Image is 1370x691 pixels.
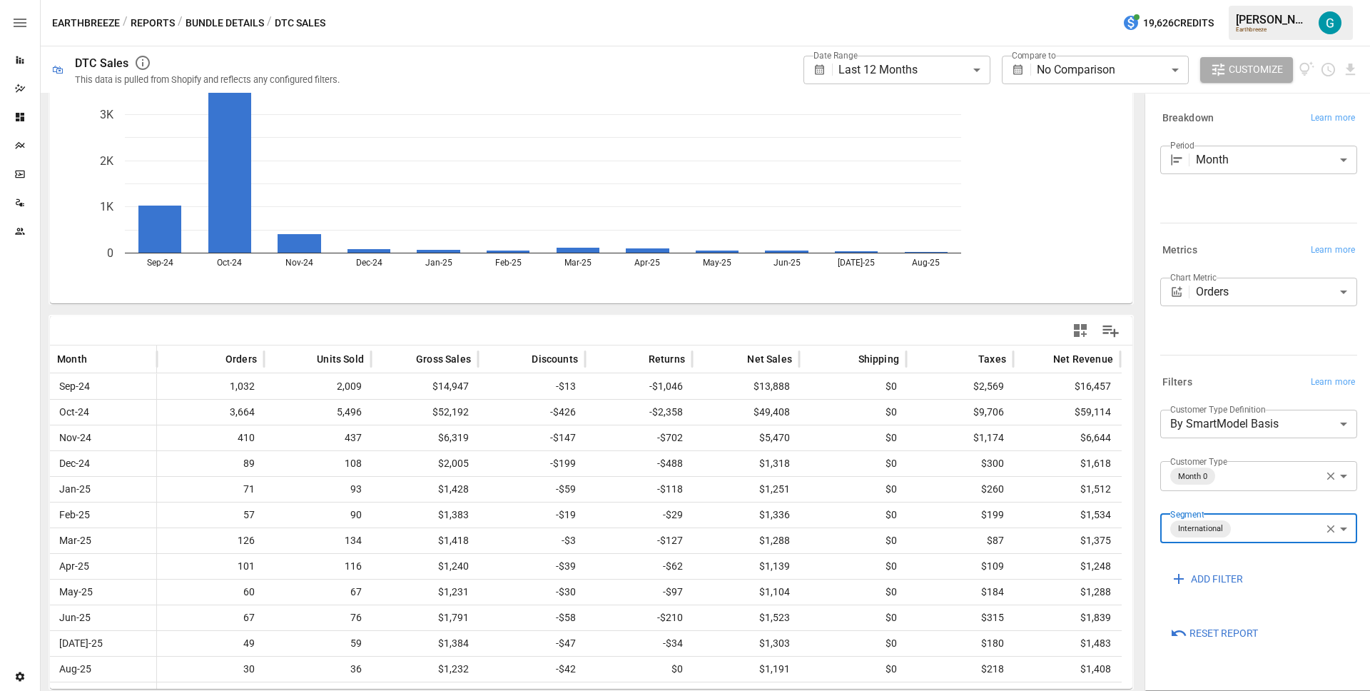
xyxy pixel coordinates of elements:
[164,580,257,605] span: 60
[806,580,899,605] span: $0
[592,580,685,605] span: -$97
[1236,26,1310,33] div: Earthbreeze
[378,554,471,579] span: $1,240
[813,49,858,61] label: Date Range
[57,528,149,553] span: Mar-25
[649,352,685,366] span: Returns
[1032,349,1052,369] button: Sort
[699,554,792,579] span: $1,139
[1200,57,1293,83] button: Customize
[271,503,364,528] span: 90
[50,46,1122,303] svg: A chart.
[699,605,792,630] span: $1,523
[913,554,1006,579] span: $109
[164,451,257,476] span: 89
[52,14,120,32] button: Earthbreeze
[1160,620,1268,646] button: Reset Report
[838,63,918,76] span: Last 12 Months
[913,657,1006,682] span: $218
[806,477,899,502] span: $0
[225,352,257,366] span: Orders
[378,657,471,682] span: $1,232
[271,605,364,630] span: 76
[57,425,149,450] span: Nov-24
[100,108,114,121] text: 3K
[913,503,1006,528] span: $199
[1320,61,1336,78] button: Schedule report
[164,554,257,579] span: 101
[164,374,257,399] span: 1,032
[485,374,578,399] span: -$13
[1117,10,1219,36] button: 19,626Credits
[1143,14,1214,32] span: 19,626 Credits
[913,580,1006,605] span: $184
[485,528,578,553] span: -$3
[1020,477,1113,502] span: $1,512
[699,425,792,450] span: $5,470
[75,56,128,70] div: DTC Sales
[1311,375,1355,390] span: Learn more
[1170,455,1227,468] label: Customer Type
[592,528,685,553] span: -$127
[271,528,364,553] span: 134
[957,349,977,369] button: Sort
[378,631,471,656] span: $1,384
[913,631,1006,656] span: $180
[317,352,364,366] span: Units Sold
[1162,111,1214,126] h6: Breakdown
[271,580,364,605] span: 67
[1172,520,1229,537] span: International
[271,477,364,502] span: 93
[1020,400,1113,425] span: $59,114
[837,349,857,369] button: Sort
[164,477,257,502] span: 71
[485,425,578,450] span: -$147
[699,580,792,605] span: $1,104
[1020,451,1113,476] span: $1,618
[378,503,471,528] span: $1,383
[164,400,257,425] span: 3,664
[1020,657,1113,682] span: $1,408
[271,657,364,682] span: 36
[100,200,114,213] text: 1K
[271,400,364,425] span: 5,496
[592,374,685,399] span: -$1,046
[913,605,1006,630] span: $315
[1037,56,1188,84] div: No Comparison
[217,258,242,268] text: Oct-24
[592,657,685,682] span: $0
[699,528,792,553] span: $1,288
[806,657,899,682] span: $0
[416,352,471,366] span: Gross Sales
[164,631,257,656] span: 49
[1229,61,1283,79] span: Customize
[1311,111,1355,126] span: Learn more
[1310,3,1350,43] button: Gavin Acres
[378,374,471,399] span: $14,947
[510,349,530,369] button: Sort
[485,580,578,605] span: -$30
[1162,243,1197,258] h6: Metrics
[1299,57,1315,83] button: View documentation
[267,14,272,32] div: /
[52,63,64,76] div: 🛍
[1162,375,1192,390] h6: Filters
[806,503,899,528] span: $0
[485,605,578,630] span: -$58
[57,451,149,476] span: Dec-24
[699,451,792,476] span: $1,318
[1311,243,1355,258] span: Learn more
[1020,425,1113,450] span: $6,644
[378,477,471,502] span: $1,428
[395,349,415,369] button: Sort
[271,425,364,450] span: 437
[485,503,578,528] span: -$19
[1020,503,1113,528] span: $1,534
[495,258,522,268] text: Feb-25
[295,349,315,369] button: Sort
[57,374,149,399] span: Sep-24
[592,631,685,656] span: -$34
[806,528,899,553] span: $0
[838,258,875,268] text: [DATE]-25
